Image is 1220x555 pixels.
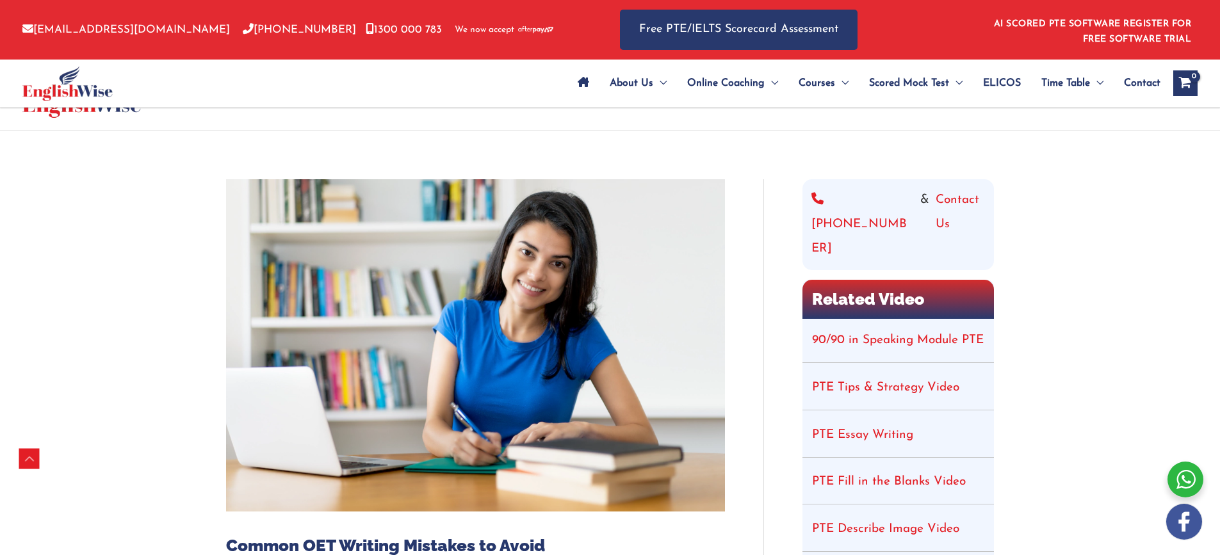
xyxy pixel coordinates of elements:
[994,19,1192,44] a: AI SCORED PTE SOFTWARE REGISTER FOR FREE SOFTWARE TRIAL
[610,61,653,106] span: About Us
[1124,61,1160,106] span: Contact
[788,61,859,106] a: CoursesMenu Toggle
[765,61,778,106] span: Menu Toggle
[1031,61,1114,106] a: Time TableMenu Toggle
[973,61,1031,106] a: ELICOS
[455,24,514,36] span: We now accept
[567,61,1160,106] nav: Site Navigation: Main Menu
[983,61,1021,106] span: ELICOS
[802,280,994,319] h2: Related Video
[243,24,356,35] a: [PHONE_NUMBER]
[1041,61,1090,106] span: Time Table
[812,382,959,394] a: PTE Tips & Strategy Video
[835,61,849,106] span: Menu Toggle
[949,61,963,106] span: Menu Toggle
[936,188,985,261] a: Contact Us
[1166,504,1202,540] img: white-facebook.png
[811,188,985,261] div: &
[22,66,113,101] img: cropped-ew-logo
[812,523,959,535] a: PTE Describe Image Video
[812,476,966,488] a: PTE Fill in the Blanks Video
[366,24,442,35] a: 1300 000 783
[653,61,667,106] span: Menu Toggle
[599,61,677,106] a: About UsMenu Toggle
[22,24,230,35] a: [EMAIL_ADDRESS][DOMAIN_NAME]
[859,61,973,106] a: Scored Mock TestMenu Toggle
[518,26,553,33] img: Afterpay-Logo
[687,61,765,106] span: Online Coaching
[812,429,913,441] a: PTE Essay Writing
[1173,70,1198,96] a: View Shopping Cart, empty
[812,334,984,346] a: 90/90 in Speaking Module PTE
[986,9,1198,51] aside: Header Widget 1
[799,61,835,106] span: Courses
[677,61,788,106] a: Online CoachingMenu Toggle
[1114,61,1160,106] a: Contact
[811,188,914,261] a: [PHONE_NUMBER]
[1090,61,1103,106] span: Menu Toggle
[869,61,949,106] span: Scored Mock Test
[620,10,858,50] a: Free PTE/IELTS Scorecard Assessment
